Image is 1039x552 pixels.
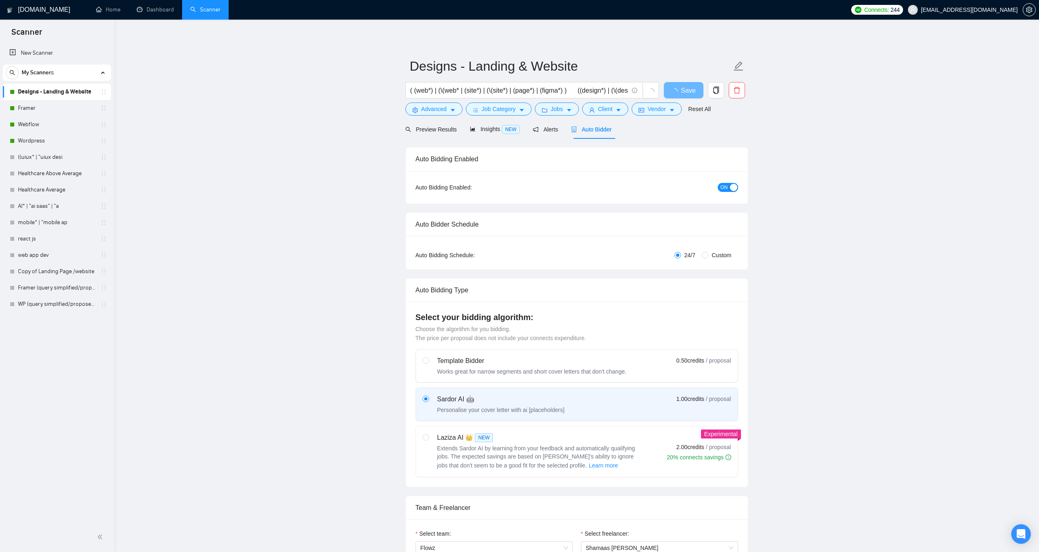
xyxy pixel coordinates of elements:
[589,461,618,470] span: Learn more
[681,251,699,260] span: 24/7
[616,107,621,113] span: caret-down
[416,496,738,519] div: Team & Freelancer
[416,183,523,192] div: Auto Bidding Enabled:
[551,105,563,114] span: Jobs
[100,170,107,177] span: holder
[437,445,635,469] span: Extends Sardor AI by learning from your feedback and automatically qualifying jobs. The expected ...
[450,107,456,113] span: caret-down
[437,367,627,376] div: Works great for narrow segments and short cover letters that don't change.
[18,280,96,296] a: Framer (query simplified/proposed)
[671,88,681,95] span: loading
[664,82,703,98] button: Save
[482,105,516,114] span: Job Category
[586,545,659,551] span: Shamaas [PERSON_NAME]
[100,252,107,258] span: holder
[708,87,724,94] span: copy
[721,183,728,192] span: ON
[96,6,120,13] a: homeHome
[519,107,525,113] span: caret-down
[669,107,675,113] span: caret-down
[18,84,96,100] a: Designs - Landing & Website
[470,126,476,132] span: area-chart
[3,65,111,312] li: My Scanners
[465,433,473,443] span: 👑
[910,7,916,13] span: user
[533,127,538,132] span: notification
[7,4,13,17] img: logo
[571,126,612,133] span: Auto Bidder
[405,127,411,132] span: search
[405,126,457,133] span: Preview Results
[100,105,107,111] span: holder
[676,394,704,403] span: 1.00 credits
[475,433,493,442] span: NEW
[97,533,105,541] span: double-left
[416,251,523,260] div: Auto Bidding Schedule:
[688,105,711,114] a: Reset All
[502,125,520,134] span: NEW
[412,107,418,113] span: setting
[100,89,107,95] span: holder
[100,301,107,307] span: holder
[18,231,96,247] a: react js
[706,395,731,403] span: / proposal
[1023,7,1036,13] a: setting
[706,356,731,365] span: / proposal
[667,453,731,461] div: 20% connects savings
[18,263,96,280] a: Copy of Landing Page /website
[533,126,558,133] span: Alerts
[405,102,463,116] button: settingAdvancedcaret-down
[681,85,696,96] span: Save
[100,121,107,128] span: holder
[421,105,447,114] span: Advanced
[410,56,732,76] input: Scanner name...
[3,45,111,61] li: New Scanner
[100,236,107,242] span: holder
[864,5,889,14] span: Connects:
[589,107,595,113] span: user
[18,214,96,231] a: mobile* | "mobile ap
[729,87,745,94] span: delete
[676,443,704,452] span: 2.00 credits
[647,88,654,96] span: loading
[6,70,18,76] span: search
[18,296,96,312] a: WP (query simplified/proposed)
[100,187,107,193] span: holder
[1023,3,1036,16] button: setting
[18,182,96,198] a: Healthcare Average
[18,165,96,182] a: Healthcare Above Average
[18,100,96,116] a: Framer
[437,394,565,404] div: Sardor AI 🤖
[416,326,586,341] span: Choose the algorithm for you bidding. The price per proposal does not include your connects expen...
[588,461,619,470] button: Laziza AI NEWExtends Sardor AI by learning from your feedback and automatically qualifying jobs. ...
[706,443,731,451] span: / proposal
[18,116,96,133] a: Webflow
[416,147,738,171] div: Auto Bidding Enabled
[18,247,96,263] a: web app dev
[100,154,107,160] span: holder
[100,203,107,209] span: holder
[581,529,629,538] label: Select freelancer:
[190,6,220,13] a: searchScanner
[416,213,738,236] div: Auto Bidder Schedule
[416,312,738,323] h4: Select your bidding algorithm:
[1011,524,1031,544] div: Open Intercom Messenger
[542,107,547,113] span: folder
[729,82,745,98] button: delete
[6,66,19,79] button: search
[855,7,861,13] img: upwork-logo.png
[708,82,724,98] button: copy
[410,85,628,96] input: Search Freelance Jobs...
[733,61,744,71] span: edit
[137,6,174,13] a: dashboardDashboard
[22,65,54,81] span: My Scanners
[725,454,731,460] span: info-circle
[708,251,734,260] span: Custom
[437,356,627,366] div: Template Bidder
[571,127,577,132] span: robot
[704,431,738,437] span: Experimental
[639,107,644,113] span: idcard
[632,88,637,93] span: info-circle
[437,406,565,414] div: Personalise your cover letter with ai [placeholders]
[582,102,629,116] button: userClientcaret-down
